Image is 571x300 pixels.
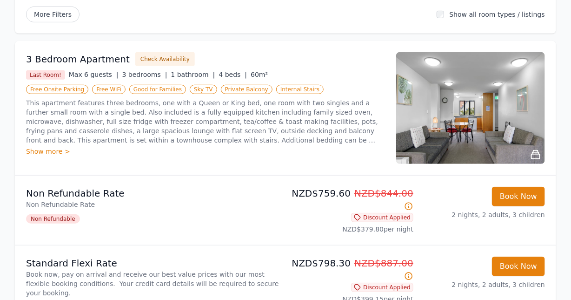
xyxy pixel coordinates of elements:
p: 2 nights, 2 adults, 3 children [421,280,545,289]
span: Free WiFi [92,85,126,94]
p: This apartment features three bedrooms, one with a Queen or King bed, one room with two singles a... [26,98,385,145]
button: Book Now [492,257,545,276]
p: NZD$379.80 per night [289,225,413,234]
p: NZD$759.60 [289,187,413,213]
p: Book now, pay on arrival and receive our best value prices with our most flexible booking conditi... [26,270,282,298]
span: Internal Stairs [276,85,324,94]
span: Free Onsite Parking [26,85,88,94]
span: Discount Applied [351,213,413,222]
span: 3 bedrooms | [122,71,167,78]
span: More Filters [26,7,80,22]
span: 4 beds | [219,71,247,78]
p: 2 nights, 2 adults, 3 children [421,210,545,219]
h3: 3 Bedroom Apartment [26,53,130,66]
p: Non Refundable Rate [26,187,282,200]
span: Sky TV [190,85,217,94]
p: Standard Flexi Rate [26,257,282,270]
span: NZD$844.00 [354,188,413,199]
span: Max 6 guests | [69,71,119,78]
button: Book Now [492,187,545,206]
label: Show all room types / listings [450,11,545,18]
button: Check Availability [135,52,195,66]
span: Good for Families [129,85,186,94]
div: Show more > [26,147,385,156]
span: Private Balcony [221,85,272,94]
span: Non Refundable [26,214,80,224]
span: 60m² [251,71,268,78]
span: Discount Applied [351,283,413,292]
span: Last Room! [26,70,65,80]
p: NZD$798.30 [289,257,413,283]
span: NZD$887.00 [354,258,413,269]
span: 1 bathroom | [171,71,215,78]
p: Non Refundable Rate [26,200,282,209]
